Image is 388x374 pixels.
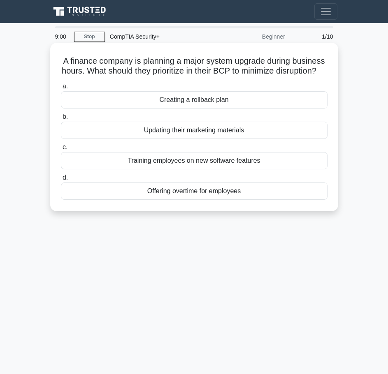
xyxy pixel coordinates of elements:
[61,91,328,109] div: Creating a rollback plan
[60,56,328,76] h5: A finance company is planning a major system upgrade during business hours. What should they prio...
[74,32,105,42] a: Stop
[63,143,67,150] span: c.
[50,28,74,45] div: 9:00
[63,174,68,181] span: d.
[61,122,328,139] div: Updating their marketing materials
[105,28,218,45] div: CompTIA Security+
[61,182,328,200] div: Offering overtime for employees
[63,83,68,90] span: a.
[63,113,68,120] span: b.
[218,28,290,45] div: Beginner
[61,152,328,169] div: Training employees on new software features
[314,3,337,20] button: Toggle navigation
[290,28,338,45] div: 1/10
